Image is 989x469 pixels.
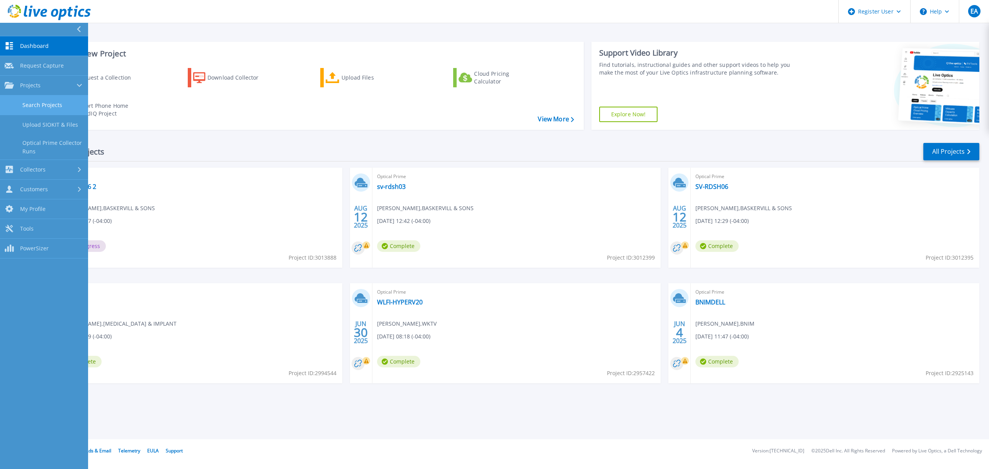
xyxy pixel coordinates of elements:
span: Project ID: 2925143 [926,369,974,377]
span: PowerSizer [20,245,49,252]
span: 30 [354,329,368,336]
a: BNIMDELL [695,298,725,306]
li: © 2025 Dell Inc. All Rights Reserved [811,449,885,454]
span: [PERSON_NAME] , BASKERVILL & SONS [58,204,155,212]
div: Find tutorials, instructional guides and other support videos to help you make the most of your L... [599,61,800,76]
a: Cloud Pricing Calculator [453,68,539,87]
span: Complete [695,240,739,252]
span: Dashboard [20,42,49,49]
div: AUG 2025 [672,203,687,231]
div: Request a Collection [77,70,139,85]
span: Project ID: 2994544 [289,369,336,377]
a: EULA [147,447,159,454]
div: AUG 2025 [353,203,368,231]
span: [DATE] 11:47 (-04:00) [695,332,749,341]
a: sv-rdsh03 [377,183,406,190]
span: Optical Prime [58,172,338,181]
span: Complete [377,240,420,252]
span: Collectors [20,166,46,173]
a: Download Collector [188,68,274,87]
span: [DATE] 12:42 (-04:00) [377,217,430,225]
span: Optical Prime [377,288,656,296]
span: Project ID: 3013888 [289,253,336,262]
span: [PERSON_NAME] , BASKERVILL & SONS [377,204,474,212]
div: Support Video Library [599,48,800,58]
div: Import Phone Home CloudIQ Project [76,102,136,117]
li: Powered by Live Optics, a Dell Technology [892,449,982,454]
span: Customers [20,186,48,193]
div: JUN 2025 [353,318,368,347]
a: SV-RDSH06 [695,183,728,190]
span: Project ID: 2957422 [607,369,655,377]
h3: Start a New Project [55,49,574,58]
span: Optical Prime [695,288,975,296]
div: Cloud Pricing Calculator [474,70,536,85]
span: Project ID: 3012395 [926,253,974,262]
a: Support [166,447,183,454]
a: Ads & Email [85,447,111,454]
span: [DATE] 08:18 (-04:00) [377,332,430,341]
span: Optical Prime [695,172,975,181]
span: [PERSON_NAME] , BNIM [695,319,754,328]
div: JUN 2025 [672,318,687,347]
span: Complete [695,356,739,367]
span: 4 [676,329,683,336]
a: Request a Collection [55,68,141,87]
a: All Projects [923,143,979,160]
span: [DATE] 12:29 (-04:00) [695,217,749,225]
a: Explore Now! [599,107,658,122]
span: [PERSON_NAME] , [MEDICAL_DATA] & IMPLANT [58,319,177,328]
span: Tools [20,225,34,232]
span: Optical Prime [58,288,338,296]
a: Telemetry [118,447,140,454]
span: [PERSON_NAME] , BASKERVILL & SONS [695,204,792,212]
span: 12 [354,214,368,220]
li: Version: [TECHNICAL_ID] [752,449,804,454]
div: Upload Files [342,70,403,85]
span: Complete [377,356,420,367]
span: My Profile [20,206,46,212]
div: Download Collector [207,70,269,85]
span: [PERSON_NAME] , WKTV [377,319,437,328]
span: Request Capture [20,62,64,69]
a: View More [538,116,574,123]
a: WLFI-HYPERV20 [377,298,423,306]
span: Optical Prime [377,172,656,181]
span: Project ID: 3012399 [607,253,655,262]
a: Upload Files [320,68,406,87]
span: 12 [673,214,687,220]
span: Projects [20,82,41,89]
span: EA [970,8,978,14]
